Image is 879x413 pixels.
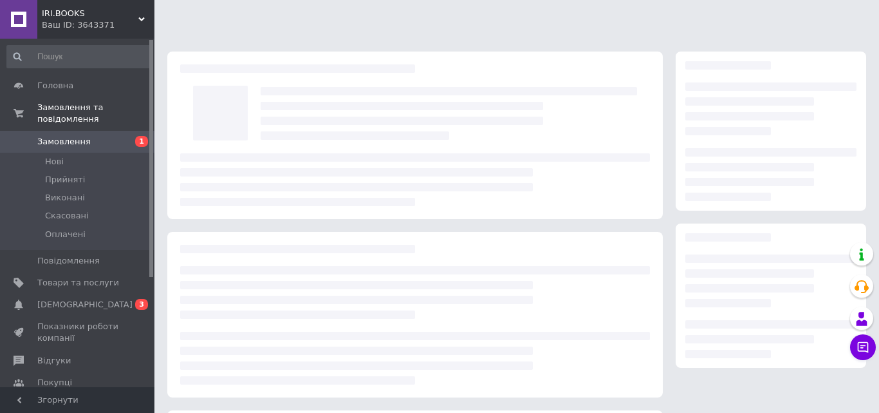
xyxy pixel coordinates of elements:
input: Пошук [6,45,152,68]
span: Головна [37,80,73,91]
span: Замовлення [37,136,91,148]
span: Покупці [37,377,72,389]
span: Прийняті [45,174,85,186]
span: Відгуки [37,355,71,367]
span: Виконані [45,192,85,204]
span: Скасовані [45,210,89,222]
span: Товари та послуги [37,277,119,289]
span: Оплачені [45,229,86,240]
span: 3 [135,299,148,310]
span: Показники роботи компанії [37,321,119,344]
button: Чат з покупцем [850,334,876,360]
span: IRI.BOOKS [42,8,138,19]
div: Ваш ID: 3643371 [42,19,154,31]
span: 1 [135,136,148,147]
span: Нові [45,156,64,168]
span: Замовлення та повідомлення [37,102,154,125]
span: [DEMOGRAPHIC_DATA] [37,299,133,311]
span: Повідомлення [37,255,100,267]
